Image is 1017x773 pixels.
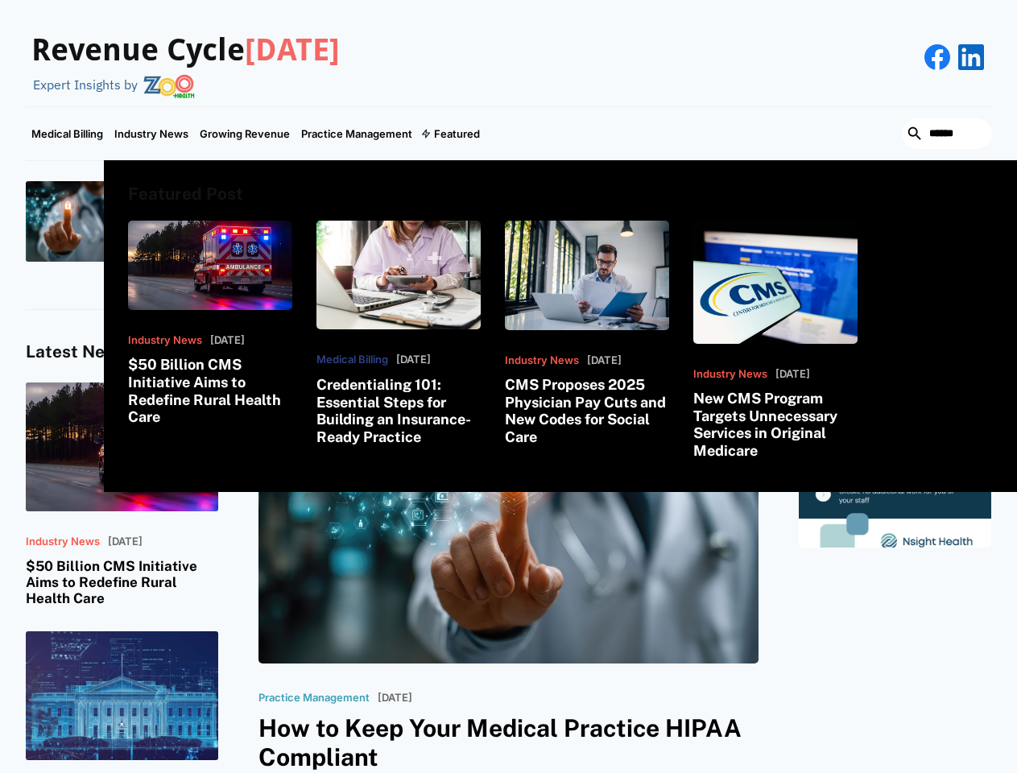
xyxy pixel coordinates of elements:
div: Expert Insights by [33,77,138,93]
div: Featured [434,127,480,140]
p: [DATE] [210,334,245,347]
p: [DATE] [396,353,431,366]
h3: Credentialing 101: Essential Steps for Building an Insurance-Ready Practice [316,376,481,445]
h3: Revenue Cycle [31,32,340,69]
p: Medical Billing [316,353,388,366]
p: [DATE] [378,692,412,705]
p: Industry News [128,334,202,347]
a: Growing Revenue [194,107,296,160]
h3: $50 Billion CMS Initiative Aims to Redefine Rural Health Care [128,356,292,425]
p: Practice Management [258,692,370,705]
a: Industry News[DATE]CMS Proposes 2025 Physician Pay Cuts and New Codes for Social Care [505,221,669,446]
h3: CMS Proposes 2025 Physician Pay Cuts and New Codes for Social Care [505,376,669,445]
a: Industry News[DATE]New CMS Program Targets Unnecessary Services in Original Medicare [693,221,858,460]
p: [DATE] [775,368,810,381]
span: [DATE] [245,32,340,68]
a: Industry News[DATE]$50 Billion CMS Initiative Aims to Redefine Rural Health Care [26,382,218,607]
a: Industry News[DATE]$50 Billion CMS Initiative Aims to Redefine Rural Health Care [128,221,292,426]
p: Industry News [505,354,579,367]
h3: New CMS Program Targets Unnecessary Services in Original Medicare [693,390,858,459]
a: Revenue Cycle[DATE]Expert Insights by [26,16,340,98]
div: Featured [418,107,486,160]
a: Industry News [109,107,194,160]
h4: Latest News [26,342,218,362]
p: [DATE] [108,535,143,548]
a: Practice Management [296,107,418,160]
p: [DATE] [587,354,622,367]
a: Medical Billing [26,107,109,160]
a: Practice ManagementHow to Keep Your Medical Practice HIPAA Compliant [26,181,250,262]
h3: How to Keep Your Medical Practice HIPAA Compliant [258,713,759,771]
p: Industry News [693,368,767,381]
h3: $50 Billion CMS Initiative Aims to Redefine Rural Health Care [26,558,218,607]
a: Medical Billing[DATE]Credentialing 101: Essential Steps for Building an Insurance-Ready Practice [316,221,481,446]
p: Industry News [26,535,100,548]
